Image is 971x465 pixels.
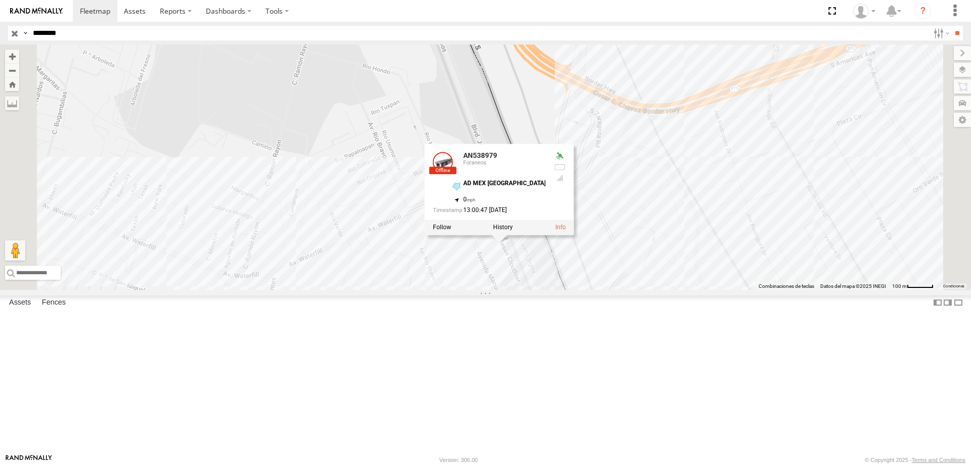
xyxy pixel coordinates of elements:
[943,295,953,310] label: Dock Summary Table to the Right
[463,196,476,203] span: 0
[463,152,497,160] a: AN538979
[5,77,19,91] button: Zoom Home
[933,295,943,310] label: Dock Summary Table to the Left
[892,283,907,289] span: 100 m
[915,3,931,19] i: ?
[930,26,951,40] label: Search Filter Options
[37,295,71,310] label: Fences
[554,174,566,182] div: Last Event GSM Signal Strength
[6,455,52,465] a: Visit our Website
[10,8,63,15] img: rand-logo.svg
[5,63,19,77] button: Zoom out
[889,283,937,290] button: Escala del mapa: 100 m por 49 píxeles
[439,457,478,463] div: Version: 306.00
[4,295,36,310] label: Assets
[554,152,566,160] div: Valid GPS Fix
[5,240,25,261] button: Arrastra el hombrecito naranja al mapa para abrir Street View
[463,181,546,187] div: AD MEX [GEOGRAPHIC_DATA]
[850,4,879,19] div: Juan Menchaca
[759,283,814,290] button: Combinaciones de teclas
[433,152,453,173] a: View Asset Details
[5,96,19,110] label: Measure
[943,284,964,288] a: Condiciones (se abre en una nueva pestaña)
[21,26,29,40] label: Search Query
[463,160,546,166] div: Foraneos
[865,457,965,463] div: © Copyright 2025 -
[820,283,886,289] span: Datos del mapa ©2025 INEGI
[433,224,451,231] label: Realtime tracking of Asset
[433,207,546,214] div: Date/time of location update
[493,224,513,231] label: View Asset History
[912,457,965,463] a: Terms and Conditions
[554,163,566,171] div: No battery health information received from this device.
[555,224,566,231] a: View Asset Details
[953,295,963,310] label: Hide Summary Table
[5,50,19,63] button: Zoom in
[954,113,971,127] label: Map Settings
